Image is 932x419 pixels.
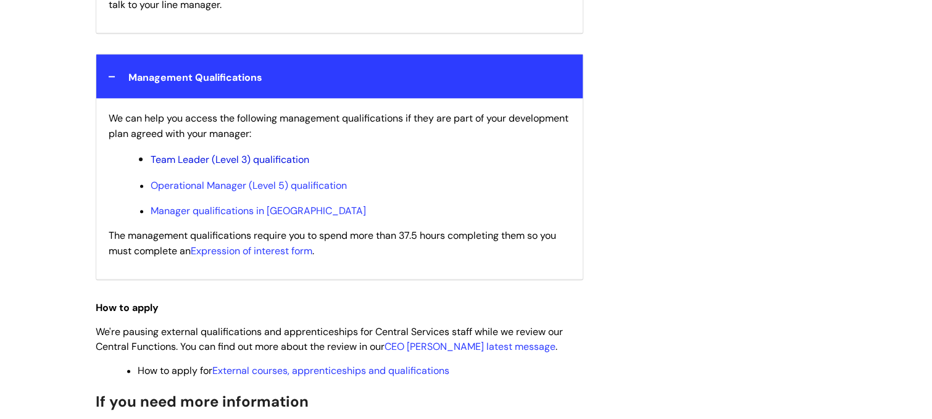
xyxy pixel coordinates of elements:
[96,301,159,314] strong: How to apply
[138,364,449,377] span: How to apply for
[151,204,366,217] a: Manager qualifications in [GEOGRAPHIC_DATA]
[191,244,312,257] a: Expression of interest form
[151,179,347,192] a: Operational Manager (Level 5) qualification
[212,364,449,377] a: External courses, apprenticeships and qualifications
[151,153,309,166] a: Team Leader (Level 3) qualification
[96,392,309,411] span: If you need more information
[385,340,555,353] a: CEO [PERSON_NAME] latest message
[96,325,563,354] span: We're pausing external qualifications and apprenticeships for Central Services staff while we rev...
[109,112,568,140] span: We can help you access the following management qualifications if they are part of your developme...
[109,229,556,257] span: The management qualifications require you to spend more than 37.5 hours completing them so you mu...
[128,71,262,84] span: Management Qualifications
